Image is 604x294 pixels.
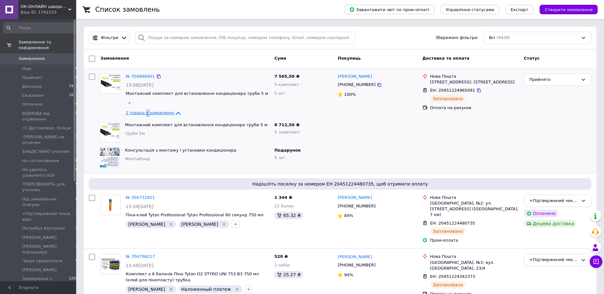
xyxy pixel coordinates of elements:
img: Фото товару [101,195,120,215]
span: 1202 [69,276,78,287]
button: Експорт [506,5,534,14]
a: Фото товару [100,74,121,94]
span: МонтаКонд [125,156,150,161]
span: Подарунок [274,148,301,153]
a: Консультація з монтажу і установки кондиціонера [125,148,236,153]
span: [PHONE_NUMBER] [338,263,375,267]
span: Під замовлення. Очікуєм [22,196,76,208]
span: 1 [76,149,78,154]
span: Оплачені [22,101,42,107]
div: Заплановано [430,281,466,289]
span: 7 565,50 ₴ [274,74,299,79]
span: 8 712,50 ₴ [274,122,299,127]
a: Фото товару [100,254,121,274]
span: 5 комплект [274,82,299,87]
span: [PHONE_NUMBER] [338,204,375,208]
span: 84% [344,213,353,218]
span: 5 шт. [274,91,286,95]
img: Фото товару [101,74,120,93]
span: Монтажний комплект для встановлення кондиціонера труби 5 м [126,91,268,96]
div: Оплачено [524,210,558,217]
span: 5 шт. [274,155,286,160]
span: !!! Доставлено. Очікує [22,125,71,131]
span: 0 [76,66,78,72]
a: Створити замовлення [533,7,598,12]
svg: Видалити мітку [235,287,240,292]
span: Всі [489,35,495,41]
div: [GEOGRAPHIC_DATA], №3: вул. [GEOGRAPHIC_DATA], 23/4 [430,260,519,271]
div: Заплановано [430,227,466,235]
svg: Видалити мітку [169,222,174,227]
span: ЕН: 20451224342373 [430,274,475,279]
span: Cума [274,56,286,61]
span: 7462 [69,84,78,89]
div: [STREET_ADDRESS]: [STREET_ADDRESS] [430,79,519,85]
span: 28 [73,75,78,81]
span: 94% [344,272,353,277]
span: Завантажити звіт по пром-оплаті [349,7,429,12]
span: 1 [76,235,78,240]
a: № 356708217 [126,254,155,259]
span: Покупець [338,56,361,61]
span: 2 товара у замовленні [126,111,174,115]
span: Замовлення [100,56,129,61]
span: Не удалось созвониться1й [22,167,76,178]
div: Нова Пошта [430,254,519,259]
span: 1 набір [274,263,290,267]
button: Завантажити звіт по пром-оплаті [344,5,434,14]
span: Чекає предоплати [22,258,62,264]
span: ВІДМОВА від отримання [22,111,73,122]
span: Скасовані [22,93,44,98]
span: Управління статусами [446,7,494,12]
span: [PERSON_NAME] [128,287,165,292]
span: Збережені фільтри: [435,35,479,41]
span: -[PERSON_NAME] не оплачен [22,134,76,146]
span: Замовлення [18,56,45,62]
a: Фото товару [100,195,121,215]
div: Пром-оплата [430,238,519,243]
span: Піна-клей Tytan Professional Tytan Professional 60 секунд 750 мл [126,212,263,217]
span: Доставка та оплата [422,56,469,61]
span: 15:44[DATE] [126,204,154,209]
span: [PERSON_NAME] [181,222,218,227]
span: 2 [76,211,78,222]
span: 0 [76,167,78,178]
span: 1873 [69,93,78,98]
div: +Підтвержений чекає відп [529,257,578,263]
div: Ваш ID: 1791533 [21,10,76,15]
span: ?ПЕРЕЗВОНИТЬ для уточнен [22,181,76,193]
div: +Підтвержений чекає відп [529,198,578,204]
span: 0 [76,158,78,164]
span: 2 [76,244,78,255]
a: [PERSON_NAME] [338,195,372,201]
div: Прийнято [529,76,578,83]
div: Нова Пошта [430,74,519,79]
span: Замовлення з [PERSON_NAME] [22,276,69,287]
img: Фото товару [100,123,120,142]
div: Дешева доставка [524,220,577,227]
span: 12 балон [274,204,294,208]
span: $НАДІСЛАНО оплачен [22,149,70,154]
span: Надішліть посилку за номером ЕН 20451224480735, щоб отримати оплату [91,181,589,187]
button: Чат з покупцем [590,255,602,268]
a: 2 товара у замовленні [126,110,182,115]
span: ЕН: 20451224965091 [430,88,475,93]
span: Потребує Контроля [22,225,65,231]
a: Комплект х 6 балонів Піна Tytan O2 STYRO UNI 753 B3 750 мл (клей для пінопласту) трубка [126,271,259,282]
span: 5 комплект [274,130,300,134]
input: Пошук за номером замовлення, ПІБ покупця, номером телефону, Email, номером накладної [135,32,356,44]
span: 0 [76,101,78,107]
span: [PERSON_NAME] [22,267,56,273]
span: 48 [73,111,78,122]
input: Пошук [3,22,78,34]
span: 0 [76,258,78,264]
span: 5 [76,134,78,146]
span: (9438) [496,35,510,40]
div: 25.27 ₴ [274,271,303,278]
span: 100% [344,92,356,97]
span: ЕН: 20451224480735 [430,221,475,225]
span: Прийняті [22,75,42,81]
span: 13:08[DATE] [126,82,154,88]
div: Нова Пошта [430,195,519,200]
